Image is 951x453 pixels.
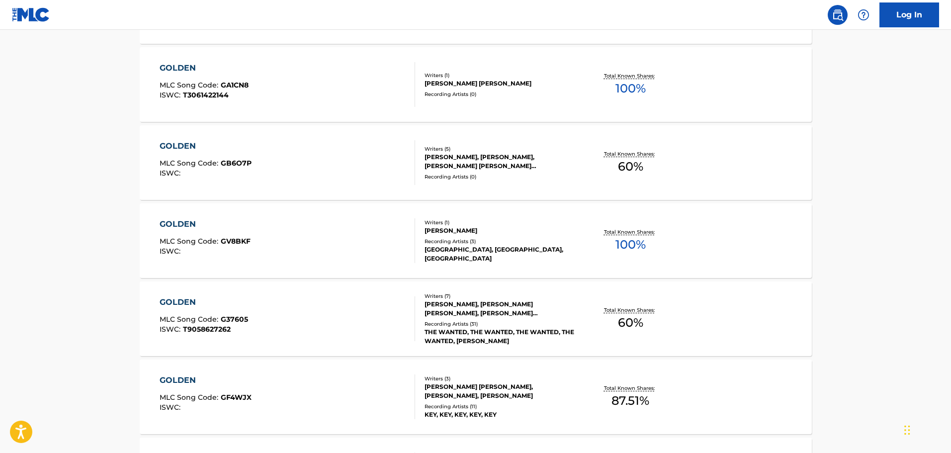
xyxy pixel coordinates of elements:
span: T3061422144 [183,91,229,99]
span: 100 % [615,236,646,254]
div: [PERSON_NAME] [PERSON_NAME] [425,79,575,88]
span: MLC Song Code : [160,237,221,246]
a: GOLDENMLC Song Code:GB6O7PISWC:Writers (5)[PERSON_NAME], [PERSON_NAME], [PERSON_NAME] [PERSON_NAM... [140,125,812,200]
a: GOLDENMLC Song Code:GA1CN8ISWC:T3061422144Writers (1)[PERSON_NAME] [PERSON_NAME]Recording Artists... [140,47,812,122]
div: [PERSON_NAME] [PERSON_NAME], [PERSON_NAME], [PERSON_NAME] [425,382,575,400]
a: GOLDENMLC Song Code:GV8BKFISWC:Writers (1)[PERSON_NAME]Recording Artists (3)[GEOGRAPHIC_DATA], [G... [140,203,812,278]
div: GOLDEN [160,374,252,386]
div: GOLDEN [160,218,251,230]
div: [PERSON_NAME], [PERSON_NAME] [PERSON_NAME], [PERSON_NAME] [PERSON_NAME], [PERSON_NAME], [PERSON_N... [425,300,575,318]
span: MLC Song Code : [160,159,221,168]
span: GF4WJX [221,393,252,402]
p: Total Known Shares: [604,150,657,158]
span: MLC Song Code : [160,81,221,90]
span: G37605 [221,315,248,324]
div: [PERSON_NAME] [425,226,575,235]
div: [GEOGRAPHIC_DATA], [GEOGRAPHIC_DATA], [GEOGRAPHIC_DATA] [425,245,575,263]
div: GOLDEN [160,296,248,308]
div: Writers ( 3 ) [425,375,575,382]
p: Total Known Shares: [604,228,657,236]
span: ISWC : [160,403,183,412]
div: GOLDEN [160,140,252,152]
div: [PERSON_NAME], [PERSON_NAME], [PERSON_NAME] [PERSON_NAME] [PERSON_NAME] [425,153,575,171]
img: search [832,9,844,21]
img: help [858,9,869,21]
span: ISWC : [160,325,183,334]
span: GA1CN8 [221,81,249,90]
div: Recording Artists ( 3 ) [425,238,575,245]
span: 60 % [618,314,643,332]
p: Total Known Shares: [604,306,657,314]
div: Recording Artists ( 0 ) [425,173,575,181]
p: Total Known Shares: [604,72,657,80]
iframe: Chat Widget [901,405,951,453]
div: Recording Artists ( 0 ) [425,91,575,98]
span: ISWC : [160,247,183,256]
a: Public Search [828,5,848,25]
span: ISWC : [160,91,183,99]
a: Log In [879,2,939,27]
img: MLC Logo [12,7,50,22]
div: Writers ( 1 ) [425,72,575,79]
span: GB6O7P [221,159,252,168]
span: ISWC : [160,169,183,178]
div: THE WANTED, THE WANTED, THE WANTED, THE WANTED, [PERSON_NAME] [425,328,575,346]
span: 87.51 % [611,392,649,410]
a: GOLDENMLC Song Code:G37605ISWC:T9058627262Writers (7)[PERSON_NAME], [PERSON_NAME] [PERSON_NAME], ... [140,281,812,356]
div: GOLDEN [160,62,249,74]
span: T9058627262 [183,325,231,334]
p: Total Known Shares: [604,384,657,392]
div: Recording Artists ( 31 ) [425,320,575,328]
div: Recording Artists ( 11 ) [425,403,575,410]
div: Help [854,5,873,25]
div: Drag [904,415,910,445]
span: MLC Song Code : [160,315,221,324]
div: Writers ( 5 ) [425,145,575,153]
span: 60 % [618,158,643,176]
span: 100 % [615,80,646,97]
span: MLC Song Code : [160,393,221,402]
div: KEY, KEY, KEY, KEY, KEY [425,410,575,419]
div: Writers ( 7 ) [425,292,575,300]
a: GOLDENMLC Song Code:GF4WJXISWC:Writers (3)[PERSON_NAME] [PERSON_NAME], [PERSON_NAME], [PERSON_NAM... [140,360,812,434]
div: Writers ( 1 ) [425,219,575,226]
span: GV8BKF [221,237,251,246]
